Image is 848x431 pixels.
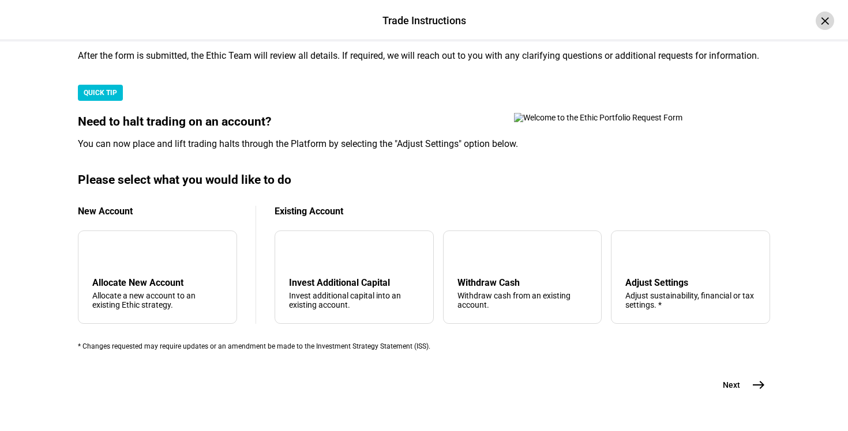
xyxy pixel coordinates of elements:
div: Allocate a new account to an existing Ethic strategy. [92,291,223,309]
div: After the form is submitted, the Ethic Team will review all details. If required, we will reach o... [78,50,770,62]
mat-icon: arrow_downward [291,247,305,261]
div: New Account [78,206,237,217]
div: Existing Account [275,206,770,217]
div: Adjust Settings [625,277,756,288]
div: Withdraw cash from an existing account. [457,291,588,309]
div: * Changes requested may require updates or an amendment be made to the Investment Strategy Statem... [78,342,770,350]
div: Invest additional capital into an existing account. [289,291,419,309]
div: × [816,12,834,30]
div: Trade Instructions [382,13,466,28]
div: Withdraw Cash [457,277,588,288]
div: Allocate New Account [92,277,223,288]
img: Welcome to the Ethic Portfolio Request Form [514,113,722,122]
mat-icon: add [95,247,108,261]
span: Next [723,379,740,391]
div: Please select what you would like to do [78,173,770,187]
mat-icon: arrow_upward [460,247,474,261]
mat-icon: tune [625,245,644,263]
div: QUICK TIP [78,85,123,101]
mat-icon: east [752,378,766,392]
div: Invest Additional Capital [289,277,419,288]
div: Adjust sustainability, financial or tax settings. * [625,291,756,309]
div: Need to halt trading on an account? [78,115,770,129]
div: You can now place and lift trading halts through the Platform by selecting the "Adjust Settings" ... [78,138,770,150]
button: Next [709,373,770,396]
